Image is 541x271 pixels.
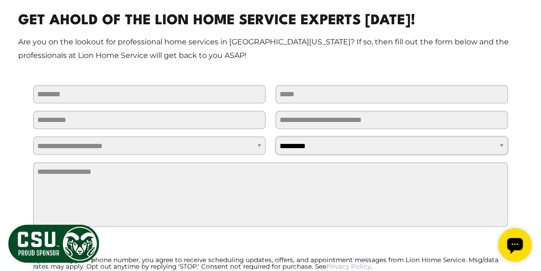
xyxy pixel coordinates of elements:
[33,234,508,241] div: SMS Consent
[326,263,371,270] a: Privacy Policy
[4,4,37,37] div: Open chat widget
[18,36,523,63] p: Are you on the lookout for professional home services in [GEOGRAPHIC_DATA][US_STATE]? If so, then...
[7,223,100,264] img: CSU Sponsor Badge
[33,257,508,271] div: By providing your phone number, you agree to receive scheduling updates, offers, and appointment ...
[33,241,508,257] label: I Agree
[18,11,523,32] h2: Get Ahold Of The Lion Home Service Experts [DATE]!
